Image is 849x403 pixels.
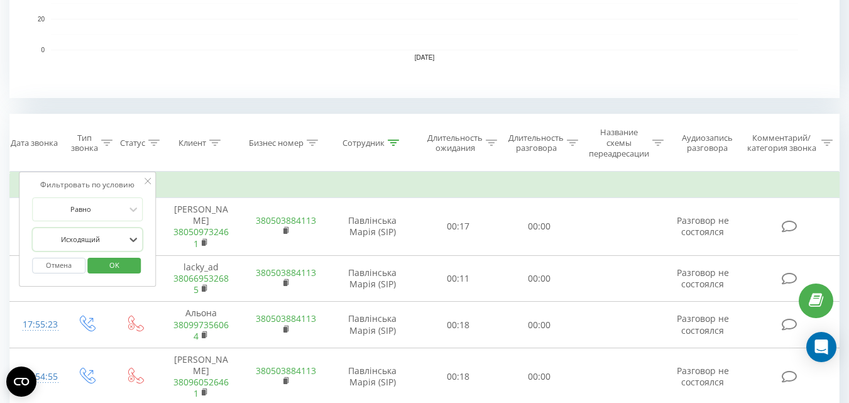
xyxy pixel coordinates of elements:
[677,214,729,238] span: Разговор не состоялся
[97,255,132,275] span: OK
[71,133,98,154] div: Тип звонка
[159,255,243,302] td: lacky_ad
[342,138,385,148] div: Сотрудник
[173,272,229,295] a: 380669532685
[418,255,499,302] td: 00:11
[415,54,435,61] text: [DATE]
[677,267,729,290] span: Разговор не состоялся
[23,365,49,389] div: 17:54:55
[120,138,145,148] div: Статус
[589,127,649,159] div: Название схемы переадресации
[32,179,143,191] div: Фильтровать по условию
[427,133,483,154] div: Длительность ожидания
[327,302,418,348] td: Павлінська Марія (SIP)
[327,198,418,256] td: Павлінська Марія (SIP)
[806,332,836,362] div: Open Intercom Messenger
[159,198,243,256] td: [PERSON_NAME]
[256,267,316,279] a: 380503884113
[173,376,229,399] a: 380960526461
[508,133,564,154] div: Длительность разговора
[173,319,229,342] a: 380997356064
[32,258,85,273] button: Отмена
[256,312,316,324] a: 380503884113
[38,16,45,23] text: 20
[23,312,49,337] div: 17:55:23
[677,365,729,388] span: Разговор не состоялся
[418,302,499,348] td: 00:18
[10,173,840,198] td: Сегодня
[173,226,229,249] a: 380509732461
[11,138,58,148] div: Дата звонка
[249,138,304,148] div: Бизнес номер
[677,312,729,336] span: Разговор не состоялся
[256,365,316,377] a: 380503884113
[418,198,499,256] td: 00:17
[499,255,580,302] td: 00:00
[676,133,739,154] div: Аудиозапись разговора
[41,47,45,53] text: 0
[499,302,580,348] td: 00:00
[6,367,36,397] button: Open CMP widget
[159,302,243,348] td: Альона
[499,198,580,256] td: 00:00
[87,258,141,273] button: OK
[745,133,818,154] div: Комментарий/категория звонка
[178,138,206,148] div: Клиент
[256,214,316,226] a: 380503884113
[327,255,418,302] td: Павлінська Марія (SIP)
